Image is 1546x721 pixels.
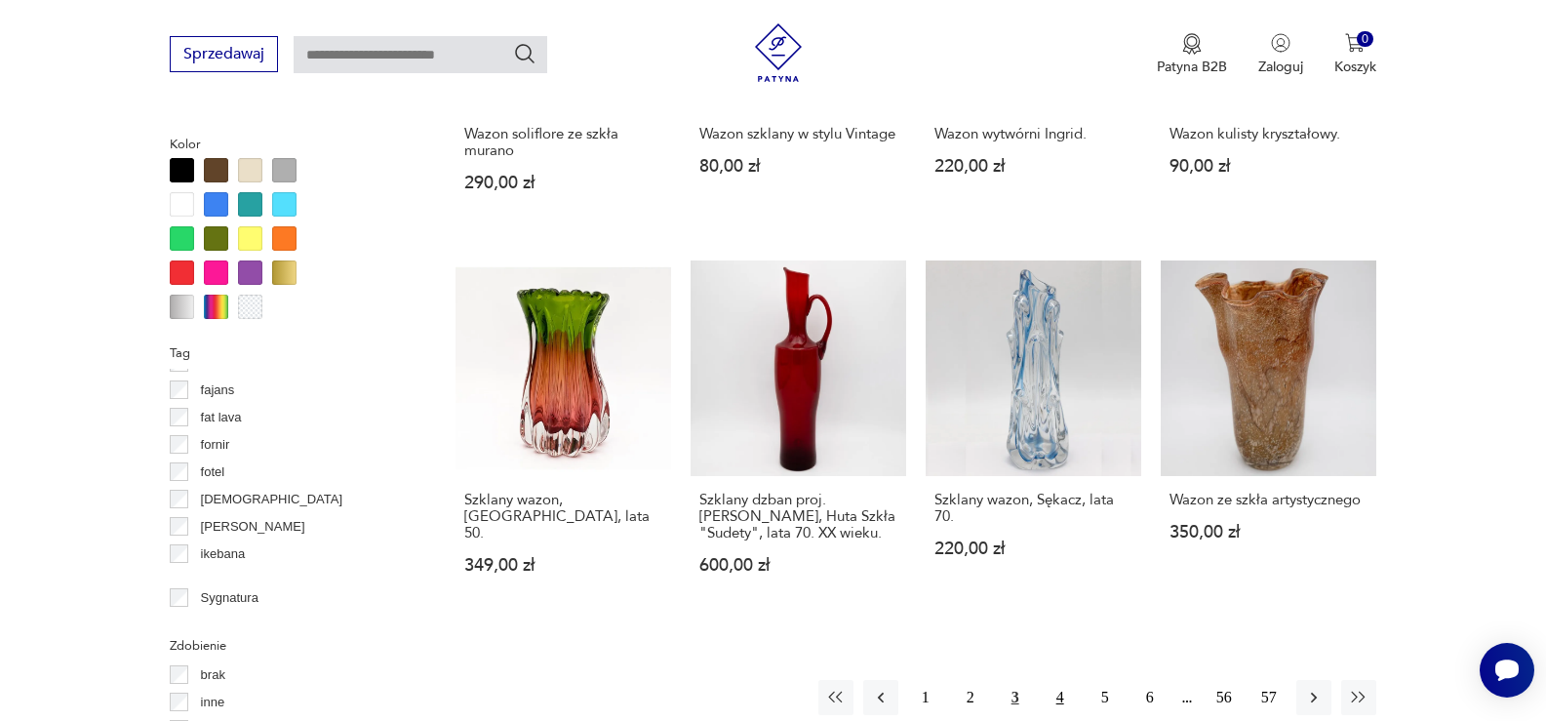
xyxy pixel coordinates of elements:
h3: Wazon wytwórni Ingrid. [934,126,1132,142]
p: 349,00 zł [464,557,662,574]
button: 3 [998,680,1033,715]
a: Sprzedawaj [170,49,278,62]
p: brak [201,664,225,686]
a: Ikona medaluPatyna B2B [1157,33,1227,76]
button: 5 [1088,680,1123,715]
button: 4 [1043,680,1078,715]
a: Wazon ze szkła artystycznegoWazon ze szkła artystycznego350,00 zł [1161,260,1376,612]
button: 6 [1132,680,1168,715]
p: 350,00 zł [1169,524,1368,541]
p: [PERSON_NAME] [201,516,305,538]
h3: Szklany wazon, [GEOGRAPHIC_DATA], lata 50. [464,492,662,541]
a: Szklany wazon, Sękacz, lata 70.Szklany wazon, Sękacz, lata 70.220,00 zł [926,260,1141,612]
img: Ikonka użytkownika [1271,33,1290,53]
p: Tag [170,342,409,364]
div: 0 [1357,31,1373,48]
button: Patyna B2B [1157,33,1227,76]
p: 290,00 zł [464,175,662,191]
button: 2 [953,680,988,715]
p: fotel [201,461,225,483]
p: Zaloguj [1258,58,1303,76]
a: Szklany wazon, Czechy, lata 50.Szklany wazon, [GEOGRAPHIC_DATA], lata 50.349,00 zł [456,260,671,612]
h3: Wazon kulisty kryształowy. [1169,126,1368,142]
p: Zdobienie [170,635,409,657]
img: Patyna - sklep z meblami i dekoracjami vintage [749,23,808,82]
button: 0Koszyk [1334,33,1376,76]
p: 80,00 zł [699,158,897,175]
button: Szukaj [513,42,536,65]
p: Patyna B2B [1157,58,1227,76]
p: Koszyk [1334,58,1376,76]
p: Kolor [170,134,409,155]
p: fornir [201,434,230,456]
h3: Wazon soliflore ze szkła murano [464,126,662,159]
p: inne [201,692,225,713]
p: 90,00 zł [1169,158,1368,175]
button: 1 [908,680,943,715]
a: Szklany dzban proj. Z. Horbowy, Huta Szkła "Sudety", lata 70. XX wieku.Szklany dzban proj. [PERSO... [691,260,906,612]
button: 56 [1207,680,1242,715]
p: 220,00 zł [934,158,1132,175]
p: fajans [201,380,235,401]
h3: Wazon szklany w stylu Vintage [699,126,897,142]
p: Sygnatura [201,587,258,609]
img: Ikona koszyka [1345,33,1365,53]
h3: Szklany wazon, Sękacz, lata 70. [934,492,1132,525]
p: fat lava [201,407,242,428]
h3: Szklany dzban proj. [PERSON_NAME], Huta Szkła "Sudety", lata 70. XX wieku. [699,492,897,541]
button: 57 [1251,680,1287,715]
button: Sprzedawaj [170,36,278,72]
p: [DEMOGRAPHIC_DATA] [201,489,342,510]
p: ikebana [201,543,246,565]
h3: Wazon ze szkła artystycznego [1169,492,1368,508]
button: Zaloguj [1258,33,1303,76]
iframe: Smartsupp widget button [1480,643,1534,698]
img: Ikona medalu [1182,33,1202,55]
p: 600,00 zł [699,557,897,574]
p: 220,00 zł [934,541,1132,557]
